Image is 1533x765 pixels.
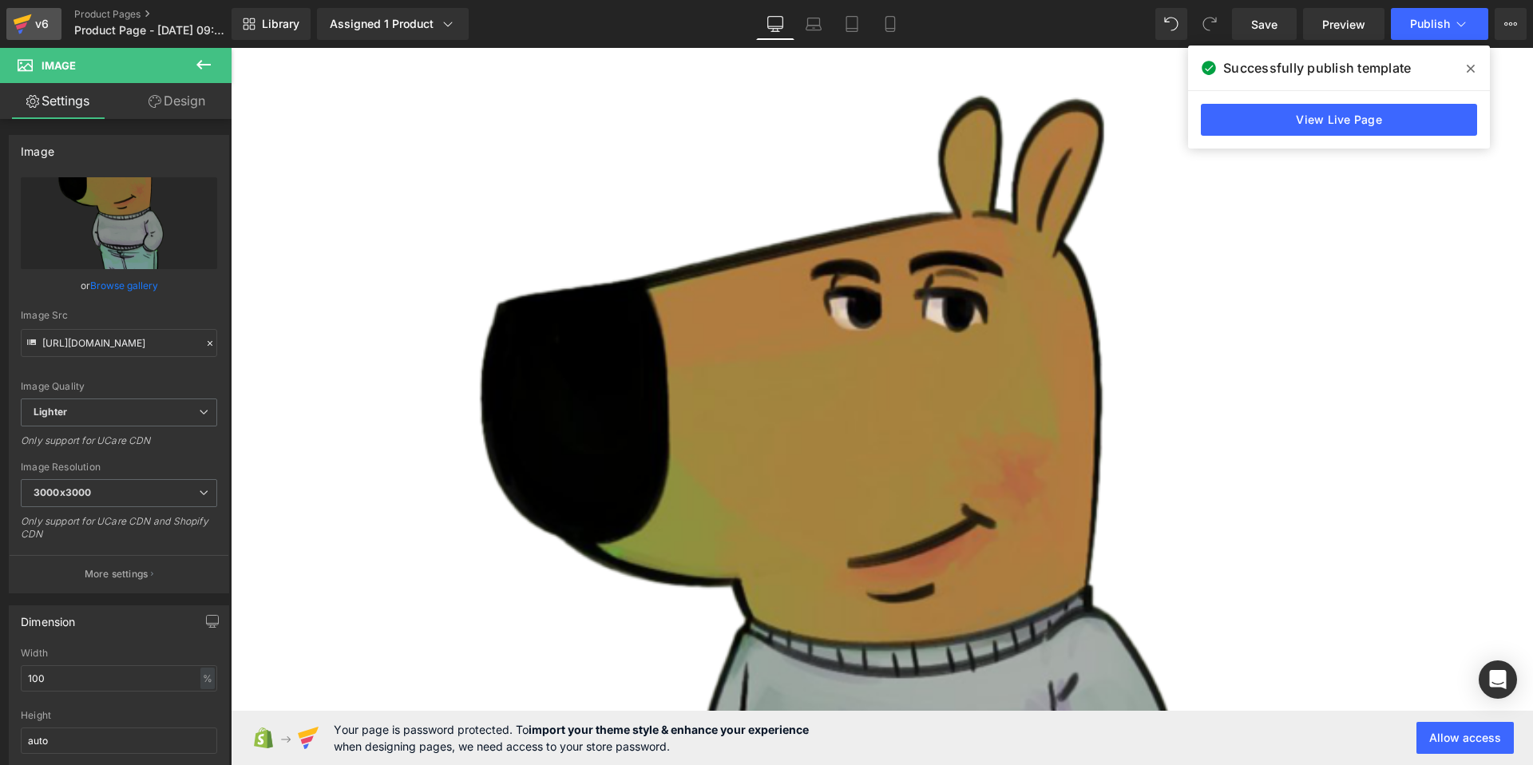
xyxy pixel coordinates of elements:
[794,8,833,40] a: Laptop
[262,17,299,31] span: Library
[119,83,235,119] a: Design
[21,515,217,551] div: Only support for UCare CDN and Shopify CDN
[21,381,217,392] div: Image Quality
[1223,58,1411,77] span: Successfully publish template
[1479,660,1517,699] div: Open Intercom Messenger
[1155,8,1187,40] button: Undo
[756,8,794,40] a: Desktop
[21,710,217,721] div: Height
[871,8,909,40] a: Mobile
[21,606,76,628] div: Dimension
[1201,104,1477,136] a: View Live Page
[21,727,217,754] input: auto
[21,136,54,158] div: Image
[232,8,311,40] a: New Library
[330,16,456,32] div: Assigned 1 Product
[1322,16,1365,33] span: Preview
[21,665,217,692] input: auto
[200,668,215,689] div: %
[21,277,217,294] div: or
[21,329,217,357] input: Link
[1495,8,1527,40] button: More
[21,648,217,659] div: Width
[85,567,149,581] p: More settings
[833,8,871,40] a: Tablet
[21,434,217,458] div: Only support for UCare CDN
[21,462,217,473] div: Image Resolution
[74,8,258,21] a: Product Pages
[6,8,61,40] a: v6
[1194,8,1226,40] button: Redo
[21,310,217,321] div: Image Src
[74,24,228,37] span: Product Page - [DATE] 09:50:46
[34,406,67,418] b: Lighter
[1251,16,1277,33] span: Save
[1303,8,1384,40] a: Preview
[34,486,91,498] b: 3000x3000
[334,721,809,755] span: Your page is password protected. To when designing pages, we need access to your store password.
[529,723,809,736] strong: import your theme style & enhance your experience
[32,14,52,34] div: v6
[1391,8,1488,40] button: Publish
[10,555,228,593] button: More settings
[1416,722,1514,754] button: Allow access
[90,272,158,299] a: Browse gallery
[1410,18,1450,30] span: Publish
[42,59,76,72] span: Image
